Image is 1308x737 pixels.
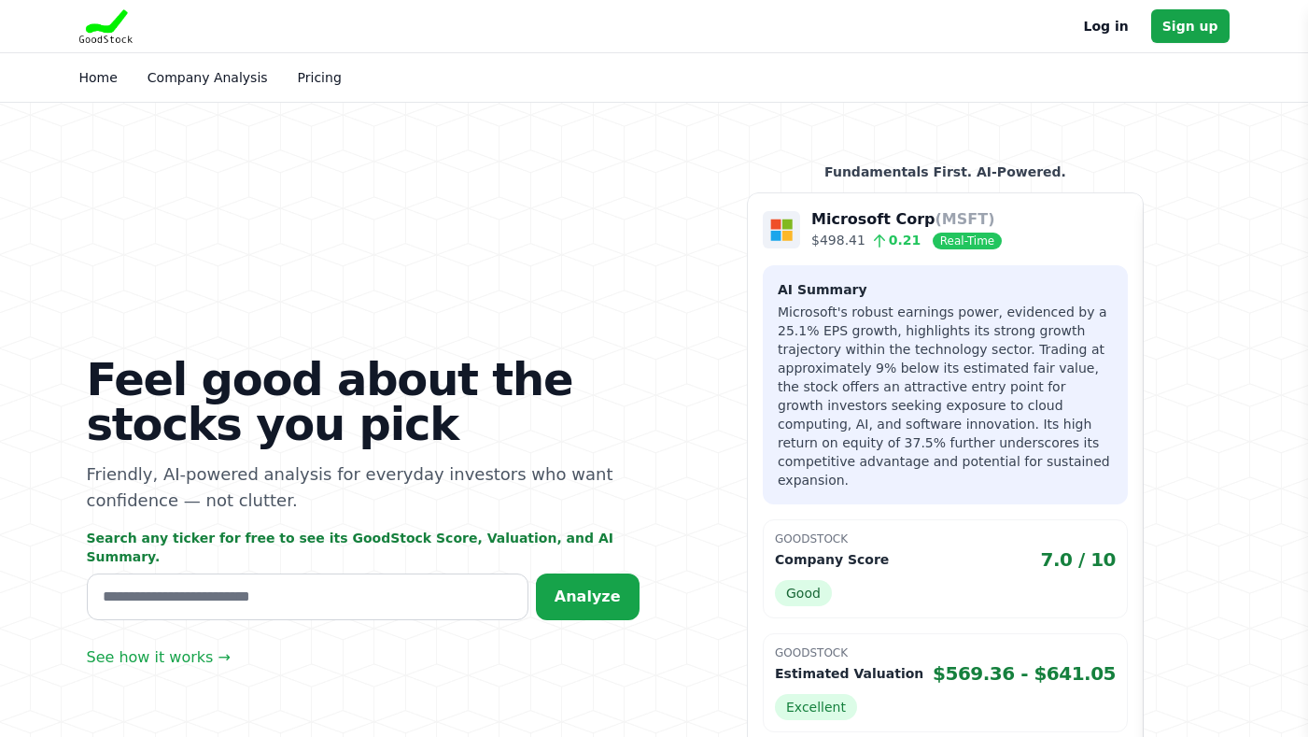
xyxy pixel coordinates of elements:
p: Microsoft's robust earnings power, evidenced by a 25.1% EPS growth, highlights its strong growth ... [778,303,1113,489]
span: $569.36 - $641.05 [933,660,1116,687]
span: Real-Time [933,233,1002,249]
h1: Feel good about the stocks you pick [87,357,640,446]
a: Company Analysis [148,70,268,85]
a: Log in [1084,15,1129,37]
p: Microsoft Corp [811,208,1002,231]
a: See how it works → [87,646,231,669]
span: Good [775,580,832,606]
p: Friendly, AI-powered analysis for everyday investors who want confidence — not clutter. [87,461,640,514]
a: Sign up [1151,9,1230,43]
span: 7.0 / 10 [1041,546,1117,573]
h3: AI Summary [778,280,1113,299]
p: Search any ticker for free to see its GoodStock Score, Valuation, and AI Summary. [87,529,640,566]
img: Company Logo [763,211,800,248]
span: Excellent [775,694,857,720]
img: Goodstock Logo [79,9,134,43]
a: Home [79,70,118,85]
button: Analyze [536,574,640,620]
p: Estimated Valuation [775,664,923,683]
p: $498.41 [811,231,1002,250]
a: Pricing [298,70,342,85]
p: Company Score [775,550,889,569]
span: Analyze [555,588,621,605]
span: (MSFT) [935,210,995,228]
p: Fundamentals First. AI-Powered. [747,163,1144,181]
p: GoodStock [775,645,1116,660]
p: GoodStock [775,531,1116,546]
span: 0.21 [865,233,921,248]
